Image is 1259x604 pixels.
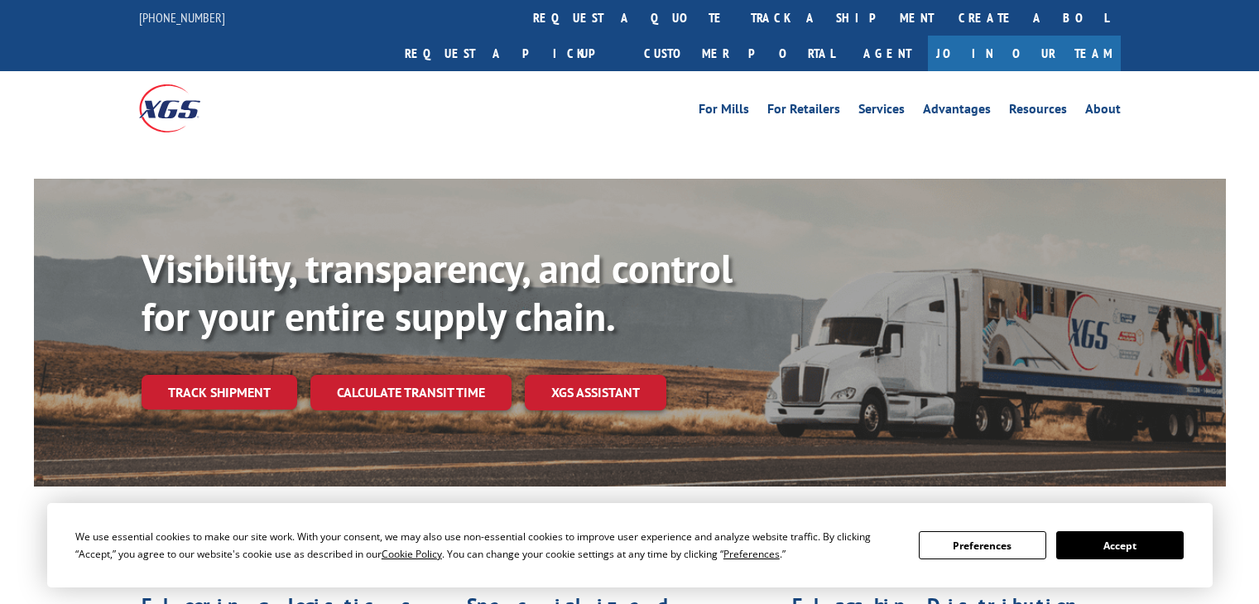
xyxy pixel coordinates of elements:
a: Request a pickup [392,36,632,71]
b: Visibility, transparency, and control for your entire supply chain. [142,242,733,342]
button: Preferences [919,531,1046,559]
div: We use essential cookies to make our site work. With your consent, we may also use non-essential ... [75,528,899,563]
a: XGS ASSISTANT [525,375,666,410]
button: Accept [1056,531,1184,559]
a: Track shipment [142,375,297,410]
div: Cookie Consent Prompt [47,503,1213,587]
a: Calculate transit time [310,375,512,410]
span: Cookie Policy [382,547,442,561]
a: Customer Portal [632,36,847,71]
a: Join Our Team [928,36,1121,71]
a: Resources [1009,103,1067,121]
a: For Mills [699,103,749,121]
a: Advantages [923,103,991,121]
a: Services [858,103,905,121]
a: [PHONE_NUMBER] [139,9,225,26]
span: Preferences [723,547,780,561]
a: For Retailers [767,103,840,121]
a: Agent [847,36,928,71]
a: About [1085,103,1121,121]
